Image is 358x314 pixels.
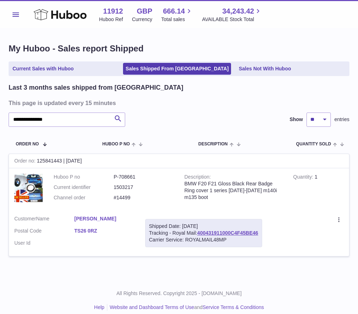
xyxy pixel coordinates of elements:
[132,16,152,23] div: Currency
[236,63,294,75] a: Sales Not With Huboo
[14,158,37,165] strong: Order no
[9,99,348,107] h3: This page is updated every 15 minutes
[290,116,303,123] label: Show
[103,6,123,16] strong: 11912
[222,6,254,16] span: 34,243.42
[54,194,114,201] dt: Channel order
[185,180,283,201] div: BMW F20 F21 Gloss Black Rear Badge Ring cover 1 series [DATE]-[DATE] m140i m135 boot
[137,6,152,16] strong: GBP
[94,304,104,310] a: Help
[202,304,264,310] a: Service Terms & Conditions
[185,174,211,181] strong: Description
[114,184,174,191] dd: 1503217
[123,63,231,75] a: Sales Shipped From [GEOGRAPHIC_DATA]
[161,6,193,23] a: 666.14 Total sales
[149,223,258,230] div: Shipped Date: [DATE]
[54,184,114,191] dt: Current identifier
[293,174,315,181] strong: Quantity
[145,219,262,247] div: Tracking - Royal Mail:
[9,154,349,168] div: 125841443 | [DATE]
[149,236,258,243] div: Carrier Service: ROYALMAIL48MP
[16,142,39,146] span: Order No
[202,6,263,23] a: 34,243.42 AVAILABLE Stock Total
[14,216,36,221] span: Customer
[10,63,76,75] a: Current Sales with Huboo
[296,142,331,146] span: Quantity Sold
[9,43,349,54] h1: My Huboo - Sales report Shipped
[14,174,43,202] img: $_12.JPG
[202,16,263,23] span: AVAILABLE Stock Total
[163,6,185,16] span: 666.14
[99,16,123,23] div: Huboo Ref
[161,16,193,23] span: Total sales
[74,228,134,234] a: TS26 0RZ
[197,230,258,236] a: 400431911000C4F45BE46
[114,174,174,180] dd: P-708661
[9,83,183,92] h2: Last 3 months sales shipped from [GEOGRAPHIC_DATA]
[198,142,227,146] span: Description
[107,304,264,311] li: and
[14,240,74,246] dt: User Id
[102,142,130,146] span: Huboo P no
[110,304,194,310] a: Website and Dashboard Terms of Use
[288,168,349,210] td: 1
[334,116,349,123] span: entries
[14,228,74,236] dt: Postal Code
[114,194,174,201] dd: #14499
[74,215,134,222] a: [PERSON_NAME]
[14,215,74,224] dt: Name
[6,290,352,297] p: All Rights Reserved. Copyright 2025 - [DOMAIN_NAME]
[54,174,114,180] dt: Huboo P no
